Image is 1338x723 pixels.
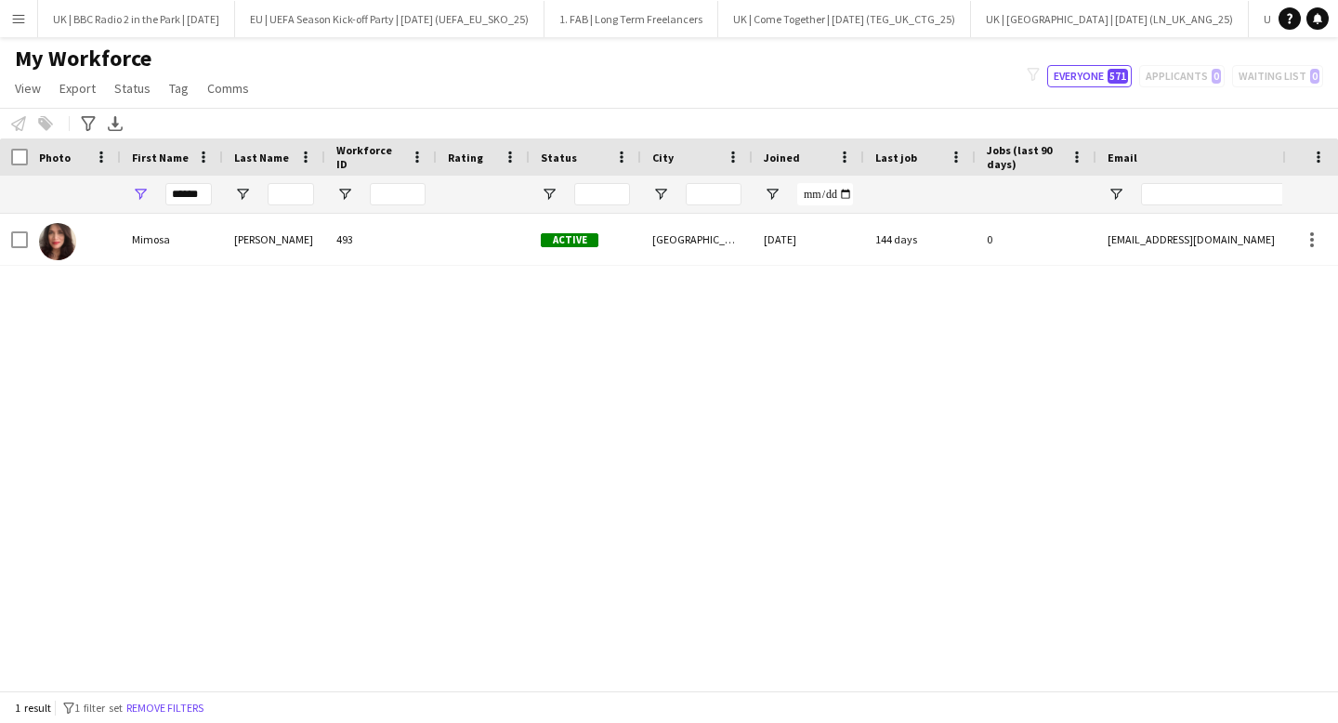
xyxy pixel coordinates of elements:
[336,186,353,203] button: Open Filter Menu
[1047,65,1132,87] button: Everyone571
[39,223,76,260] img: Mimosa Mason
[797,183,853,205] input: Joined Filter Input
[718,1,971,37] button: UK | Come Together | [DATE] (TEG_UK_CTG_25)
[234,151,289,164] span: Last Name
[987,143,1063,171] span: Jobs (last 90 days)
[162,76,196,100] a: Tag
[235,1,544,37] button: EU | UEFA Season Kick-off Party | [DATE] (UEFA_EU_SKO_25)
[74,701,123,715] span: 1 filter set
[38,1,235,37] button: UK | BBC Radio 2 in the Park | [DATE]
[77,112,99,135] app-action-btn: Advanced filters
[104,112,126,135] app-action-btn: Export XLSX
[764,151,800,164] span: Joined
[132,151,189,164] span: First Name
[132,186,149,203] button: Open Filter Menu
[114,80,151,97] span: Status
[223,214,325,265] div: [PERSON_NAME]
[15,45,151,72] span: My Workforce
[370,183,426,205] input: Workforce ID Filter Input
[448,151,483,164] span: Rating
[641,214,753,265] div: [GEOGRAPHIC_DATA]
[541,233,598,247] span: Active
[169,80,189,97] span: Tag
[541,186,557,203] button: Open Filter Menu
[123,698,207,718] button: Remove filters
[652,186,669,203] button: Open Filter Menu
[107,76,158,100] a: Status
[200,76,256,100] a: Comms
[1108,186,1124,203] button: Open Filter Menu
[207,80,249,97] span: Comms
[234,186,251,203] button: Open Filter Menu
[652,151,674,164] span: City
[325,214,437,265] div: 493
[544,1,718,37] button: 1. FAB | Long Term Freelancers
[753,214,864,265] div: [DATE]
[165,183,212,205] input: First Name Filter Input
[39,151,71,164] span: Photo
[764,186,780,203] button: Open Filter Menu
[59,80,96,97] span: Export
[336,143,403,171] span: Workforce ID
[1108,69,1128,84] span: 571
[976,214,1096,265] div: 0
[541,151,577,164] span: Status
[686,183,741,205] input: City Filter Input
[971,1,1249,37] button: UK | [GEOGRAPHIC_DATA] | [DATE] (LN_UK_ANG_25)
[121,214,223,265] div: Mimosa
[1108,151,1137,164] span: Email
[574,183,630,205] input: Status Filter Input
[875,151,917,164] span: Last job
[864,214,976,265] div: 144 days
[52,76,103,100] a: Export
[7,76,48,100] a: View
[268,183,314,205] input: Last Name Filter Input
[15,80,41,97] span: View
